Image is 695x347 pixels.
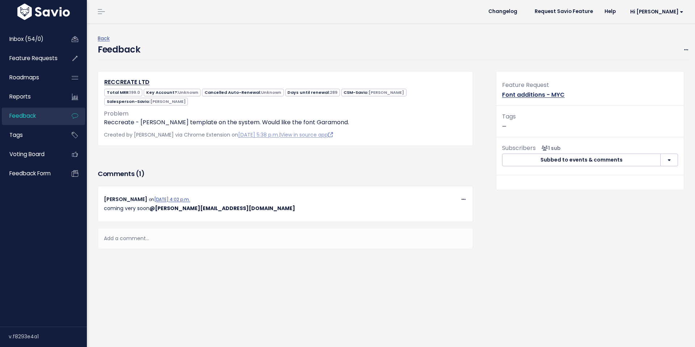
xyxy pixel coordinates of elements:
[2,31,60,47] a: Inbox (54/0)
[98,35,110,42] a: Back
[9,54,58,62] span: Feature Requests
[104,98,188,105] span: Salesperson-Savio:
[9,112,36,120] span: Feedback
[285,89,340,96] span: Days until renewal:
[2,88,60,105] a: Reports
[104,78,149,86] a: RECCREATE LTD
[330,89,337,95] span: 289
[2,50,60,67] a: Feature Requests
[238,131,279,138] a: [DATE] 5:38 p.m.
[9,170,51,177] span: Feedback form
[2,146,60,163] a: Voting Board
[488,9,517,14] span: Changelog
[502,154,661,167] button: Subbed to events & comments
[98,228,473,249] div: Add a comment...
[2,165,60,182] a: Feedback form
[144,89,201,96] span: Key Account?:
[149,197,190,202] span: on
[104,109,129,118] span: Problem
[104,118,467,127] p: Reccreate - [PERSON_NAME] template on the system. Would like the font Garamond.
[261,89,281,95] span: Unknown
[9,35,43,43] span: Inbox (54/0)
[9,93,31,100] span: Reports
[630,9,683,14] span: Hi [PERSON_NAME]
[502,144,536,152] span: Subscribers
[150,99,186,104] span: [PERSON_NAME]
[2,108,60,124] a: Feedback
[281,131,333,138] a: View in source app
[622,6,689,17] a: Hi [PERSON_NAME]
[154,197,190,202] a: [DATE] 4:02 p.m.
[502,112,678,131] p: —
[502,91,565,99] a: Font additions - MYC
[9,74,39,81] span: Roadmaps
[149,205,295,212] span: Hollie Westall
[368,89,404,95] span: [PERSON_NAME]
[104,204,467,213] p: coming very soon
[341,89,407,96] span: CSM-Savio:
[139,169,141,178] span: 1
[2,127,60,143] a: Tags
[9,131,23,139] span: Tags
[104,131,333,138] span: Created by [PERSON_NAME] via Chrome Extension on |
[98,43,140,56] h4: Feedback
[202,89,283,96] span: Cancelled Auto-Renewal:
[9,327,87,346] div: v.f8293e4a1
[599,6,622,17] a: Help
[130,89,140,95] span: 199.0
[539,145,561,152] span: <p><strong>Subscribers</strong><br><br> - Lisa Woods<br> </p>
[2,69,60,86] a: Roadmaps
[502,112,516,121] span: Tags
[104,196,147,203] span: [PERSON_NAME]
[9,150,45,158] span: Voting Board
[104,89,142,96] span: Total MRR:
[502,81,549,89] span: Feature Request
[16,4,72,20] img: logo-white.9d6f32f41409.svg
[529,6,599,17] a: Request Savio Feature
[178,89,198,95] span: Unknown
[98,169,473,179] h3: Comments ( )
